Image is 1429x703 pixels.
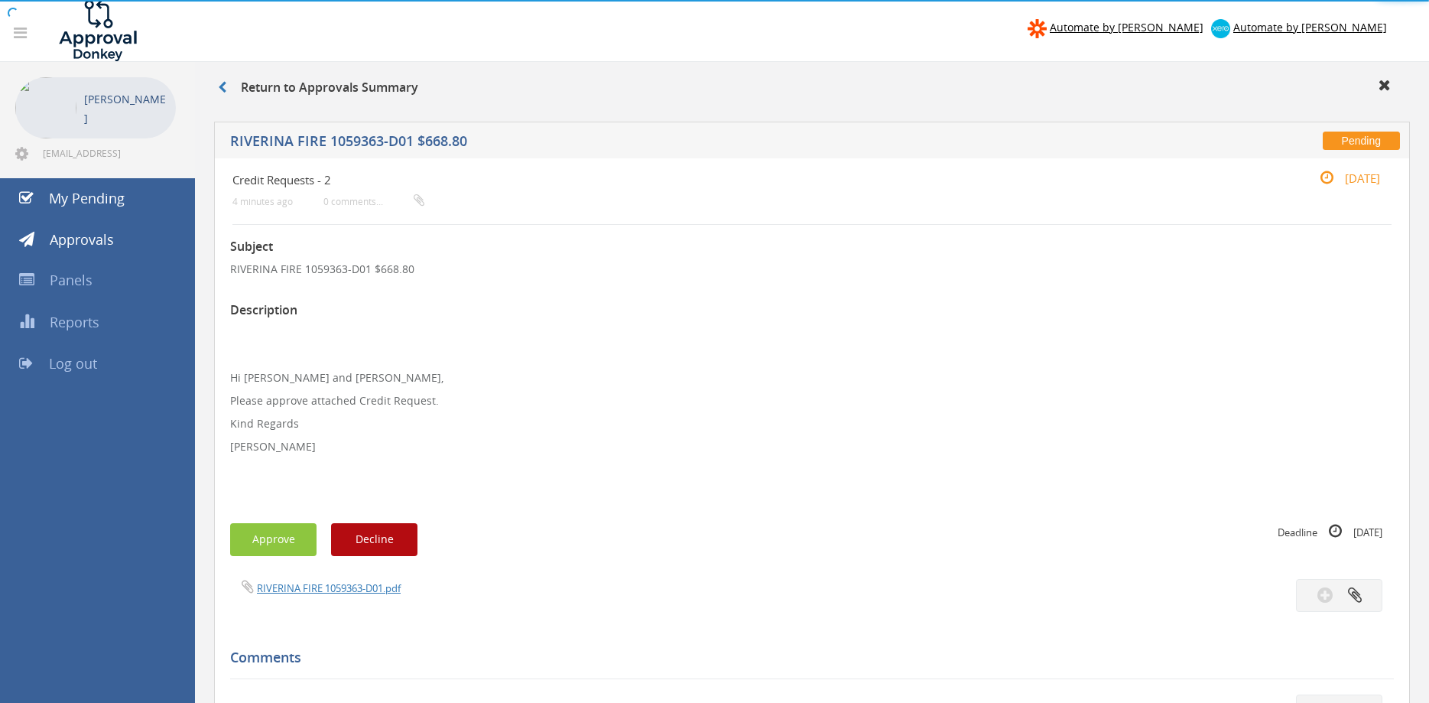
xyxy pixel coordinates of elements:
span: Reports [50,313,99,331]
h3: Return to Approvals Summary [218,81,418,95]
h5: Comments [230,650,1382,666]
p: Kind Regards [230,416,1394,431]
button: Approve [230,523,317,556]
small: [DATE] [1304,170,1380,187]
p: Please approve attached Credit Request. [230,393,1394,408]
span: Pending [1323,132,1400,150]
small: 0 comments... [323,196,424,207]
p: [PERSON_NAME] [84,90,168,128]
span: Automate by [PERSON_NAME] [1050,20,1203,34]
h5: RIVERINA FIRE 1059363-D01 $668.80 [230,134,1047,153]
h4: Credit Requests - 2 [232,174,1198,187]
p: RIVERINA FIRE 1059363-D01 $668.80 [230,262,1394,277]
h3: Subject [230,240,1394,254]
span: Log out [49,354,97,373]
small: 4 minutes ago [232,196,293,207]
span: Approvals [50,230,114,249]
h3: Description [230,304,1394,317]
span: Panels [50,271,93,289]
img: xero-logo.png [1211,19,1230,38]
img: zapier-logomark.png [1028,19,1047,38]
button: Decline [331,523,417,556]
small: Deadline [DATE] [1278,523,1382,540]
a: RIVERINA FIRE 1059363-D01.pdf [257,581,401,595]
p: [PERSON_NAME] [230,439,1394,454]
p: Hi [PERSON_NAME] and [PERSON_NAME], [230,370,1394,386]
span: My Pending [49,189,125,207]
span: [EMAIL_ADDRESS][DOMAIN_NAME] [43,147,173,159]
span: Automate by [PERSON_NAME] [1233,20,1387,34]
